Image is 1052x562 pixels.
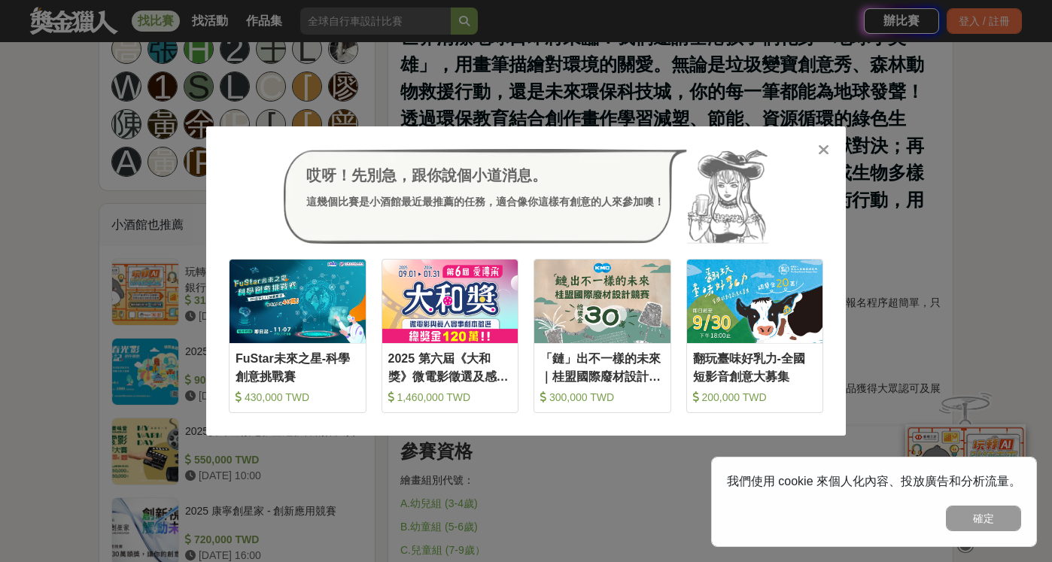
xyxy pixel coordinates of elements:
[229,259,366,413] a: Cover ImageFuStar未來之星-科學創意挑戰賽 430,000 TWD
[540,350,664,384] div: 「鏈」出不一樣的未來｜桂盟國際廢材設計競賽
[687,260,823,343] img: Cover Image
[236,390,360,405] div: 430,000 TWD
[306,194,664,210] div: 這幾個比賽是小酒館最近最推薦的任務，適合像你這樣有創意的人來參加噢！
[236,350,360,384] div: FuStar未來之星-科學創意挑戰賽
[388,390,512,405] div: 1,460,000 TWD
[534,260,670,343] img: Cover Image
[693,390,817,405] div: 200,000 TWD
[540,390,664,405] div: 300,000 TWD
[946,506,1021,531] button: 確定
[306,164,664,187] div: 哎呀！先別急，跟你說個小道消息。
[388,350,512,384] div: 2025 第六屆《大和獎》微電影徵選及感人實事分享
[382,260,518,343] img: Cover Image
[727,475,1021,488] span: 我們使用 cookie 來個人化內容、投放廣告和分析流量。
[693,350,817,384] div: 翻玩臺味好乳力-全國短影音創意大募集
[230,260,366,343] img: Cover Image
[686,259,824,413] a: Cover Image翻玩臺味好乳力-全國短影音創意大募集 200,000 TWD
[382,259,519,413] a: Cover Image2025 第六屆《大和獎》微電影徵選及感人實事分享 1,460,000 TWD
[687,149,768,244] img: Avatar
[534,259,671,413] a: Cover Image「鏈」出不一樣的未來｜桂盟國際廢材設計競賽 300,000 TWD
